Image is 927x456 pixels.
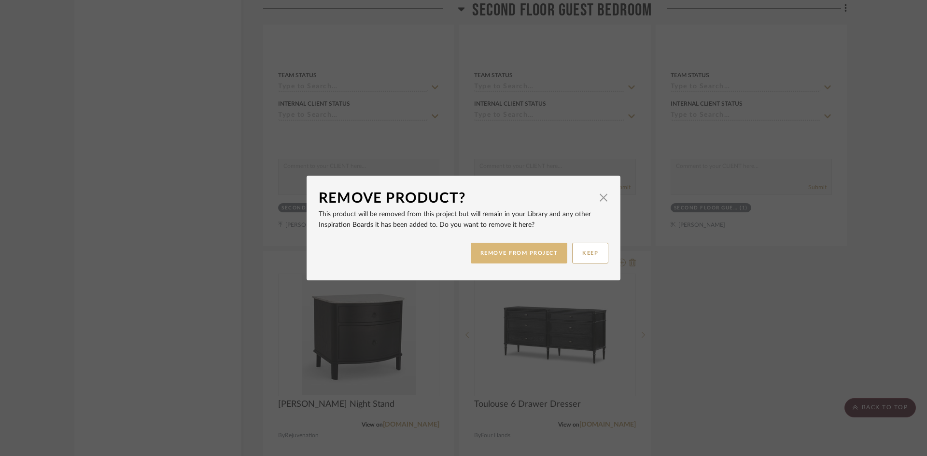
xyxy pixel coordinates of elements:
p: This product will be removed from this project but will remain in your Library and any other Insp... [319,209,608,230]
button: REMOVE FROM PROJECT [471,243,568,263]
dialog-header: Remove Product? [319,188,608,209]
button: KEEP [572,243,608,263]
div: Remove Product? [319,188,594,209]
button: Close [594,188,613,207]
